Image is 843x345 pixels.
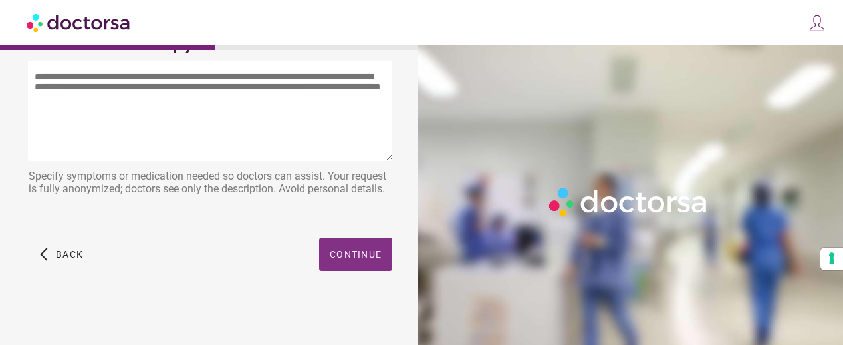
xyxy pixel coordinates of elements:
[330,249,382,260] span: Continue
[28,163,392,205] div: Specify symptoms or medication needed so doctors can assist. Your request is fully anonymized; do...
[319,238,392,271] button: Continue
[808,14,826,33] img: icons8-customer-100.png
[544,183,713,221] img: Logo-Doctorsa-trans-White-partial-flat.png
[35,238,88,271] button: arrow_back_ios Back
[820,248,843,270] button: Your consent preferences for tracking technologies
[56,249,83,260] span: Back
[27,7,132,37] img: Doctorsa.com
